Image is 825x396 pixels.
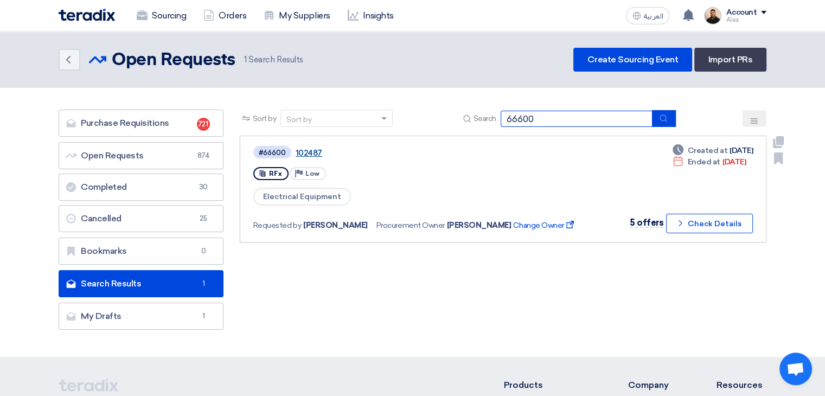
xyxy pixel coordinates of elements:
a: Orders [195,4,255,28]
div: [DATE] [673,156,746,168]
span: Requested by [253,220,301,231]
span: Electrical Equipment [253,188,351,206]
a: My Suppliers [255,4,338,28]
span: 5 offers [630,218,663,228]
a: Create Sourcing Event [573,48,692,72]
span: 874 [197,150,210,161]
li: Company [628,379,684,392]
div: Account [726,8,757,17]
span: [PERSON_NAME] [447,220,511,231]
div: Sort by [286,114,312,125]
span: Low [305,170,319,177]
input: Search by title or reference number [501,111,653,127]
li: Products [504,379,596,392]
span: Procurement Owner [376,220,445,231]
a: Bookmarks0 [59,238,223,265]
a: Purchase Requisitions721 [59,110,223,137]
span: Search [474,113,496,124]
a: Search Results1 [59,270,223,297]
a: Sourcing [128,4,195,28]
button: العربية [626,7,669,24]
span: 30 [197,182,210,193]
div: [DATE] [673,145,753,156]
a: Import PRs [694,48,766,72]
span: Search Results [244,54,303,66]
span: 0 [197,246,210,257]
span: RFx [269,170,282,177]
a: Completed30 [59,174,223,201]
img: Teradix logo [59,9,115,21]
span: Created at [688,145,727,156]
a: Open Requests874 [59,142,223,169]
span: [PERSON_NAME] [303,220,368,231]
span: 1 [197,311,210,322]
div: Alaa [726,17,766,23]
span: 1 [197,278,210,289]
span: 721 [197,118,210,131]
span: Ended at [688,156,720,168]
a: Insights [339,4,402,28]
div: #66600 [259,149,286,156]
img: MAA_1717931611039.JPG [704,7,721,24]
a: My Drafts1 [59,303,223,330]
span: Sort by [253,113,277,124]
span: Change Owner [513,220,575,231]
span: العربية [643,12,663,20]
span: 1 [244,55,247,65]
div: Open chat [779,353,812,385]
button: Check Details [666,214,753,233]
h2: Open Requests [112,49,235,71]
a: Cancelled25 [59,205,223,232]
li: Resources [717,379,766,392]
a: 102487 [296,148,567,158]
span: 25 [197,213,210,224]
